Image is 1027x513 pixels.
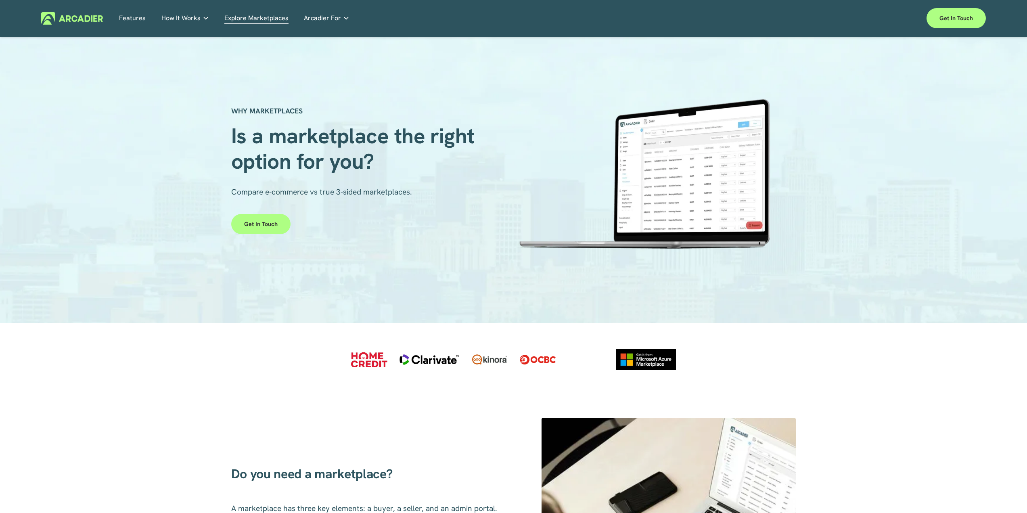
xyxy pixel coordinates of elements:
a: Features [119,12,146,25]
span: How It Works [161,13,201,24]
span: Is a marketplace the right option for you? [231,122,480,175]
a: folder dropdown [161,12,209,25]
span: Arcadier For [304,13,341,24]
span: Do you need a marketplace? [231,465,393,482]
span: Compare e-commerce vs true 3-sided marketplaces. [231,187,412,197]
a: Explore Marketplaces [224,12,289,25]
a: Get in touch [231,214,291,234]
strong: WHY MARKETPLACES [231,106,303,115]
a: folder dropdown [304,12,349,25]
img: Arcadier [41,12,103,25]
a: Get in touch [927,8,986,28]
